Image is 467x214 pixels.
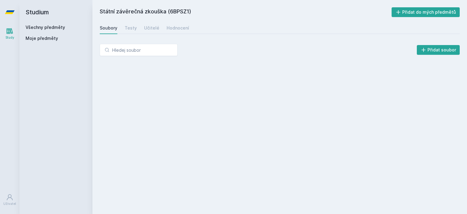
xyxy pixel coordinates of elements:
[1,24,18,43] a: Study
[144,22,159,34] a: Učitelé
[1,191,18,209] a: Uživatel
[100,7,392,17] h2: Státní závěrečná zkouška (6BPSZ1)
[167,22,189,34] a: Hodnocení
[144,25,159,31] div: Učitelé
[100,25,117,31] div: Soubory
[125,22,137,34] a: Testy
[125,25,137,31] div: Testy
[5,35,14,40] div: Study
[417,45,460,55] button: Přidat soubor
[392,7,460,17] button: Přidat do mých předmětů
[26,35,58,41] span: Moje předměty
[26,25,65,30] a: Všechny předměty
[100,22,117,34] a: Soubory
[167,25,189,31] div: Hodnocení
[3,202,16,206] div: Uživatel
[100,44,178,56] input: Hledej soubor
